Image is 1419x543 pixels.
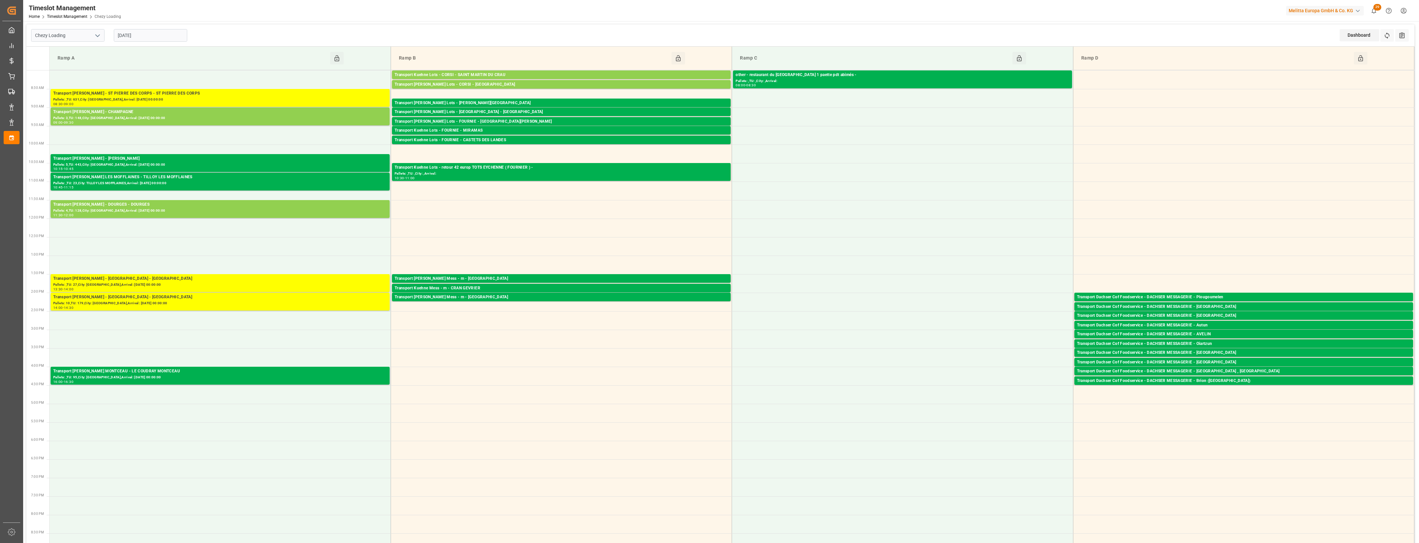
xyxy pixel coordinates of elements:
[31,438,44,441] span: 6:00 PM
[53,162,387,168] div: Pallets: 5,TU: 443,City: [GEOGRAPHIC_DATA],Arrival: [DATE] 00:00:00
[395,294,728,301] div: Transport [PERSON_NAME] Mess - m - [GEOGRAPHIC_DATA]
[64,167,73,170] div: 10:45
[1077,301,1410,306] div: Pallets: 2,TU: 98,City: [GEOGRAPHIC_DATA],Arrival: [DATE] 00:00:00
[53,306,63,309] div: 14:00
[64,306,73,309] div: 14:30
[1286,6,1364,16] div: Melitta Europa GmbH & Co. KG
[53,155,387,162] div: Transport [PERSON_NAME] - [PERSON_NAME]
[53,115,387,121] div: Pallets: 3,TU: 148,City: [GEOGRAPHIC_DATA],Arrival: [DATE] 00:00:00
[1077,341,1410,347] div: Transport Dachser Cof Foodservice - DACHSER MESSAGERIE - Oiartzun
[29,179,44,182] span: 11:00 AM
[63,306,64,309] div: -
[31,345,44,349] span: 3:30 PM
[1077,294,1410,301] div: Transport Dachser Cof Foodservice - DACHSER MESSAGERIE - Plougoumelen
[395,109,728,115] div: Transport [PERSON_NAME] Lots - [GEOGRAPHIC_DATA] - [GEOGRAPHIC_DATA]
[31,104,44,108] span: 9:00 AM
[395,292,728,297] div: Pallets: ,TU: 13,City: CRAN GEVRIER,Arrival: [DATE] 00:00:00
[53,121,63,124] div: 09:00
[1077,329,1410,334] div: Pallets: 1,TU: 14,City: [GEOGRAPHIC_DATA],Arrival: [DATE] 00:00:00
[395,127,728,134] div: Transport Kuehne Lots - FOURNIE - MIRAMAS
[1077,350,1410,356] div: Transport Dachser Cof Foodservice - DACHSER MESSAGERIE - [GEOGRAPHIC_DATA]
[63,288,64,291] div: -
[63,214,64,217] div: -
[64,121,73,124] div: 09:30
[395,81,728,88] div: Transport [PERSON_NAME] Lots - CORSI - [GEOGRAPHIC_DATA]
[737,52,1012,64] div: Ramp C
[1077,331,1410,338] div: Transport Dachser Cof Foodservice - DACHSER MESSAGERIE - AVELIN
[395,115,728,121] div: Pallets: 4,TU: 514,City: [GEOGRAPHIC_DATA],Arrival: [DATE] 00:00:00
[31,86,44,90] span: 8:30 AM
[63,167,64,170] div: -
[736,72,1069,78] div: other - restaurant du [GEOGRAPHIC_DATA] 1 paette pdt abimés -
[395,137,728,144] div: Transport Kuehne Lots - FOURNIE - CASTETS DES LANDES
[53,208,387,214] div: Pallets: 4,TU: 128,City: [GEOGRAPHIC_DATA],Arrival: [DATE] 00:00:00
[92,30,102,41] button: open menu
[53,301,387,306] div: Pallets: 10,TU: 179,City: [GEOGRAPHIC_DATA],Arrival: [DATE] 00:00:00
[64,288,73,291] div: 14:00
[53,174,387,181] div: Transport [PERSON_NAME] LES MOFFLAINES - TILLOY LES MOFFLAINES
[63,186,64,189] div: -
[1366,3,1381,18] button: show 29 new notifications
[1077,359,1410,366] div: Transport Dachser Cof Foodservice - DACHSER MESSAGERIE - [GEOGRAPHIC_DATA]
[53,186,63,189] div: 10:45
[404,177,405,180] div: -
[396,52,671,64] div: Ramp B
[1077,378,1410,384] div: Transport Dachser Cof Foodservice - DACHSER MESSAGERIE - Brion ([GEOGRAPHIC_DATA])
[29,3,121,13] div: Timeslot Management
[29,142,44,145] span: 10:00 AM
[395,285,728,292] div: Transport Kuehne Mess - m - CRAN GEVRIER
[53,214,63,217] div: 11:30
[63,121,64,124] div: -
[1077,356,1410,362] div: Pallets: ,TU: 69,City: [GEOGRAPHIC_DATA],Arrival: [DATE] 00:00:00
[1077,338,1410,343] div: Pallets: 1,TU: 18,City: [GEOGRAPHIC_DATA],Arrival: [DATE] 00:00:00
[31,290,44,293] span: 2:00 PM
[53,109,387,115] div: Transport [PERSON_NAME] - CHAMPAGNE
[31,475,44,479] span: 7:00 PM
[1077,384,1410,390] div: Pallets: ,TU: 52,City: Brion ([GEOGRAPHIC_DATA]),Arrival: [DATE] 00:00:00
[53,181,387,186] div: Pallets: ,TU: 23,City: TILLOY LES MOFFLAINES,Arrival: [DATE] 00:00:00
[53,275,387,282] div: Transport [PERSON_NAME] - [GEOGRAPHIC_DATA] - [GEOGRAPHIC_DATA]
[31,123,44,127] span: 9:30 AM
[53,294,387,301] div: Transport [PERSON_NAME] - [GEOGRAPHIC_DATA] - [GEOGRAPHIC_DATA]
[29,216,44,219] span: 12:00 PM
[53,201,387,208] div: Transport [PERSON_NAME] - DOURGES - DOURGES
[736,78,1069,84] div: Pallets: ,TU: ,City: ,Arrival:
[53,288,63,291] div: 13:30
[736,84,745,87] div: 08:00
[31,253,44,256] span: 1:00 PM
[31,382,44,386] span: 4:30 PM
[64,186,73,189] div: 11:15
[53,380,63,383] div: 16:00
[1077,310,1410,316] div: Pallets: ,TU: 83,City: [GEOGRAPHIC_DATA],Arrival: [DATE] 00:00:00
[31,512,44,516] span: 8:00 PM
[31,456,44,460] span: 6:30 PM
[405,177,415,180] div: 11:00
[31,530,44,534] span: 8:30 PM
[395,301,728,306] div: Pallets: 1,TU: 16,City: [GEOGRAPHIC_DATA],Arrival: [DATE] 00:00:00
[29,234,44,238] span: 12:30 PM
[395,88,728,94] div: Pallets: 13,TU: ,City: [GEOGRAPHIC_DATA],Arrival: [DATE] 00:00:00
[64,214,73,217] div: 12:00
[31,29,105,42] input: Type to search/select
[53,90,387,97] div: Transport [PERSON_NAME] - ST PIERRE DES CORPS - ST PIERRE DES CORPS
[1077,304,1410,310] div: Transport Dachser Cof Foodservice - DACHSER MESSAGERIE - [GEOGRAPHIC_DATA]
[31,401,44,404] span: 5:00 PM
[47,14,87,19] a: Timeslot Management
[395,100,728,106] div: Transport [PERSON_NAME] Lots - [PERSON_NAME][GEOGRAPHIC_DATA]
[63,103,64,105] div: -
[1077,366,1410,371] div: Pallets: 2,TU: 24,City: [GEOGRAPHIC_DATA],Arrival: [DATE] 00:00:00
[1077,368,1410,375] div: Transport Dachser Cof Foodservice - DACHSER MESSAGERIE - [GEOGRAPHIC_DATA] , [GEOGRAPHIC_DATA]
[745,84,746,87] div: -
[53,97,387,103] div: Pallets: ,TU: 631,City: [GEOGRAPHIC_DATA],Arrival: [DATE] 00:00:00
[64,380,73,383] div: 16:30
[29,14,40,19] a: Home
[31,271,44,275] span: 1:30 PM
[29,197,44,201] span: 11:30 AM
[1079,52,1354,64] div: Ramp D
[1373,4,1381,11] span: 29
[395,125,728,131] div: Pallets: 1,TU: 36,City: [GEOGRAPHIC_DATA][PERSON_NAME],Arrival: [DATE] 00:00:00
[53,167,63,170] div: 10:15
[114,29,187,42] input: DD-MM-YYYY
[1077,375,1410,380] div: Pallets: 2,TU: 28,City: [GEOGRAPHIC_DATA] , [GEOGRAPHIC_DATA],Arrival: [DATE] 00:00:00
[395,164,728,171] div: Transport Kuehne Lots - retour 42 europ TOTS EYCHENNE ( FOURNIER ) -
